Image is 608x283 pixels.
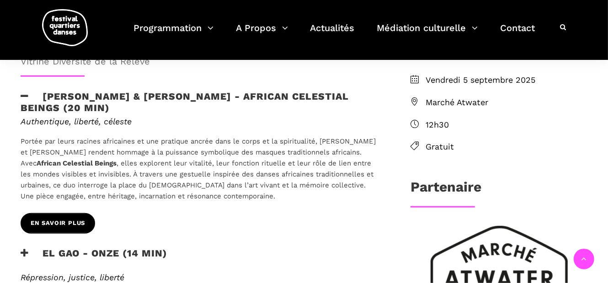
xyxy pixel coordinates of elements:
[411,179,481,202] h3: Partenaire
[310,20,355,47] a: Actualités
[377,20,478,47] a: Médiation culturelle
[426,118,587,132] span: 12h30
[133,20,213,47] a: Programmation
[21,54,381,69] span: Vitrine Diversité de la Relève
[42,9,88,46] img: logo-fqd-med
[426,96,587,109] span: Marché Atwater
[21,247,167,270] h3: EL GAO - ONZE (14 min)
[21,137,376,200] span: Portée par leurs racines africaines et une pratique ancrée dans le corps et la spiritualité, [PER...
[21,91,381,113] h3: [PERSON_NAME] & [PERSON_NAME] - African Celestial Beings (20 min)
[500,20,535,47] a: Contact
[426,140,587,154] span: Gratuit
[37,159,117,167] strong: African Celestial Beings
[21,117,132,126] em: Authentique, liberté, céleste
[21,272,124,282] em: Répression, justice, liberté
[426,74,587,87] span: Vendredi 5 septembre 2025
[21,213,95,234] a: EN SAVOIR PLUS
[236,20,288,47] a: A Propos
[31,219,85,228] span: EN SAVOIR PLUS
